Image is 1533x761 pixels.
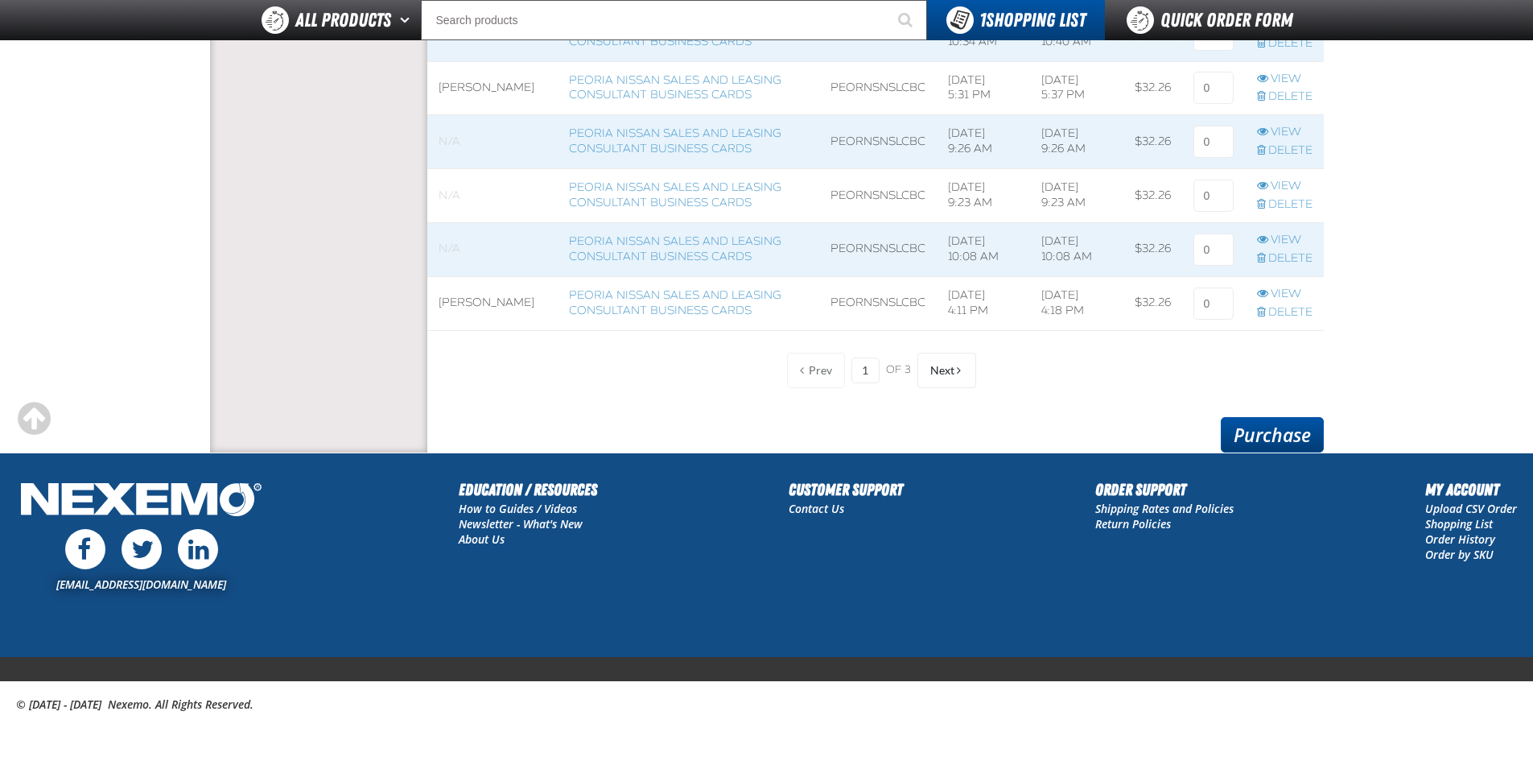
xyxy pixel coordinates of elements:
td: $32.26 [1123,115,1182,169]
td: [DATE] 9:26 AM [1030,115,1123,169]
td: PEORNSNSLCBC [819,61,937,115]
td: Blank [427,222,558,276]
button: Next Page [917,353,976,388]
td: PEORNSNSLCBC [819,276,937,330]
td: [DATE] 9:23 AM [1030,169,1123,223]
td: [DATE] 5:31 PM [937,61,1030,115]
input: 0 [1193,234,1234,266]
a: Order History [1425,531,1495,547]
a: View row action [1257,233,1313,248]
a: Delete row action [1257,251,1313,267]
a: About Us [459,531,505,547]
td: [DATE] 4:18 PM [1030,276,1123,330]
td: Blank [427,169,558,223]
td: [DATE] 5:37 PM [1030,61,1123,115]
a: Peoria Nissan Sales and Leasing Consultant Business Cards [569,288,781,317]
a: Peoria Nissan Sales and Leasing Consultant Business Cards [569,73,781,102]
td: [DATE] 9:26 AM [937,115,1030,169]
img: Nexemo Logo [16,478,266,525]
span: All Products [295,6,391,35]
a: Shopping List [1425,516,1493,531]
a: Peoria Nissan Sales and Leasing Consultant Business Cards [569,180,781,209]
input: Current page number [851,358,880,383]
a: Order by SKU [1425,547,1494,562]
a: Upload CSV Order [1425,501,1517,516]
a: Purchase [1221,417,1324,453]
td: [PERSON_NAME] [427,61,558,115]
strong: 1 [979,9,986,31]
span: Next Page [930,364,954,377]
td: $32.26 [1123,276,1182,330]
a: Delete row action [1257,36,1313,52]
td: [DATE] 9:23 AM [937,169,1030,223]
div: Scroll to the top [16,401,52,436]
a: View row action [1257,72,1313,87]
a: Contact Us [789,501,844,516]
a: View row action [1257,179,1313,194]
a: Delete row action [1257,89,1313,105]
a: Peoria Nissan Sales and Leasing Consultant Business Cards [569,126,781,155]
input: 0 [1193,72,1234,104]
a: View row action [1257,125,1313,140]
h2: Education / Resources [459,478,597,502]
span: Shopping List [979,9,1086,31]
input: 0 [1193,287,1234,320]
td: PEORNSNSLCBC [819,115,937,169]
a: Delete row action [1257,143,1313,159]
td: PEORNSNSLCBC [819,169,937,223]
a: Delete row action [1257,197,1313,213]
a: Peoria Nissan Sales and Leasing Consultant Business Cards [569,234,781,263]
a: [EMAIL_ADDRESS][DOMAIN_NAME] [56,577,226,592]
td: [PERSON_NAME] [427,276,558,330]
td: [DATE] 4:11 PM [937,276,1030,330]
h2: Customer Support [789,478,903,502]
input: 0 [1193,126,1234,158]
a: Return Policies [1095,516,1171,531]
a: View row action [1257,287,1313,302]
a: How to Guides / Videos [459,501,577,516]
td: PEORNSNSLCBC [819,222,937,276]
a: Shipping Rates and Policies [1095,501,1234,516]
h2: My Account [1425,478,1517,502]
h2: Order Support [1095,478,1234,502]
a: Peoria Nissan Sales and Leasing Consultant Business Cards [569,19,781,48]
a: Newsletter - What's New [459,516,583,531]
span: of 3 [886,363,911,378]
td: [DATE] 10:08 AM [937,222,1030,276]
td: $32.26 [1123,222,1182,276]
td: [DATE] 10:08 AM [1030,222,1123,276]
td: $32.26 [1123,61,1182,115]
input: 0 [1193,180,1234,212]
a: Delete row action [1257,305,1313,321]
td: $32.26 [1123,169,1182,223]
td: Blank [427,115,558,169]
